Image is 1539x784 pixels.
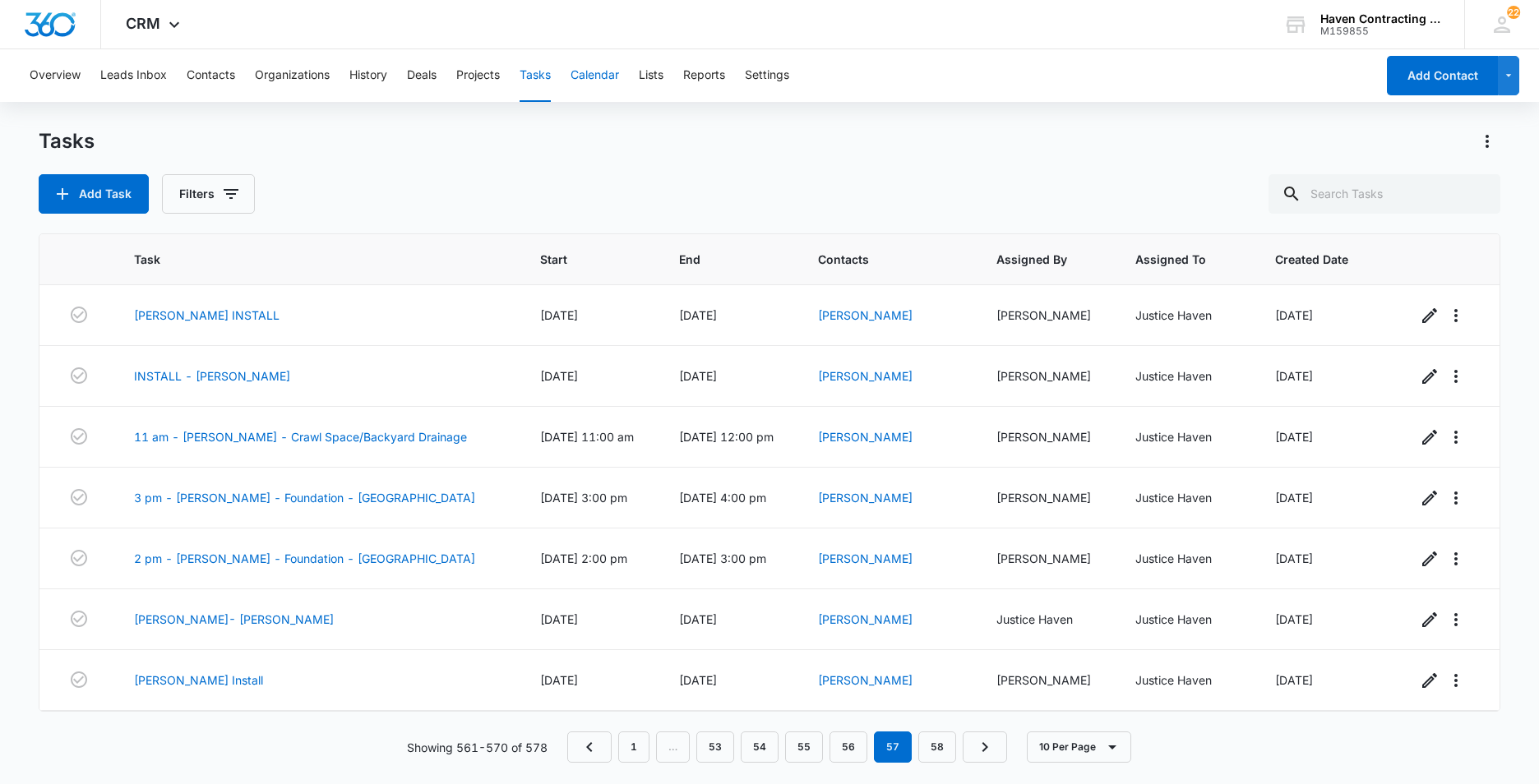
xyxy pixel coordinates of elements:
span: [DATE] 4:00 pm [679,491,766,505]
span: Task [134,251,477,268]
button: 10 Per Page [1027,731,1131,763]
span: [DATE] 12:00 pm [679,430,774,444]
button: Settings [745,49,789,102]
button: Filters [162,174,255,214]
div: Justice Haven [1135,671,1236,689]
span: Assigned To [1135,251,1212,268]
a: [PERSON_NAME] [818,551,913,565]
span: [DATE] [679,308,717,322]
button: History [349,49,387,102]
a: [PERSON_NAME] [818,369,913,383]
a: Page 1 [618,731,649,763]
span: [DATE] [1275,612,1313,626]
a: Page 54 [741,731,779,763]
div: [PERSON_NAME] [996,367,1097,385]
button: Add Contact [1387,56,1498,95]
span: 22 [1507,6,1520,19]
a: INSTALL - [PERSON_NAME] [134,367,290,385]
div: Justice Haven [1135,550,1236,567]
span: [DATE] [1275,369,1313,383]
div: [PERSON_NAME] [996,307,1097,324]
h1: Tasks [39,129,95,154]
button: Lists [639,49,663,102]
div: [PERSON_NAME] [996,489,1097,506]
span: [DATE] [679,369,717,383]
button: Organizations [255,49,330,102]
button: Add Task [39,174,149,214]
button: Contacts [187,49,235,102]
a: Page 53 [696,731,734,763]
span: [DATE] 2:00 pm [540,551,627,565]
nav: Pagination [567,731,1007,763]
div: notifications count [1507,6,1520,19]
span: Created Date [1275,251,1354,268]
a: 2 pm - [PERSON_NAME] - Foundation - [GEOGRAPHIC_DATA] [134,550,475,567]
a: Page 58 [918,731,956,763]
span: Start [540,251,615,268]
div: Justice Haven [1135,611,1236,628]
div: [PERSON_NAME] [996,428,1097,445]
div: [PERSON_NAME] [996,671,1097,689]
a: [PERSON_NAME] INSTALL [134,307,280,324]
a: 11 am - [PERSON_NAME] - Crawl Space/Backyard Drainage [134,428,467,445]
button: Deals [407,49,437,102]
span: [DATE] [1275,308,1313,322]
div: Justice Haven [1135,307,1236,324]
a: [PERSON_NAME] [818,430,913,444]
span: Assigned By [996,251,1073,268]
div: [PERSON_NAME] [996,550,1097,567]
span: End [679,251,756,268]
a: [PERSON_NAME] [818,612,913,626]
a: 3 pm - [PERSON_NAME] - Foundation - [GEOGRAPHIC_DATA] [134,489,475,506]
span: [DATE] [1275,551,1313,565]
a: Page 55 [785,731,823,763]
a: [PERSON_NAME]- [PERSON_NAME] [134,611,334,628]
div: account id [1320,25,1440,37]
p: Showing 561-570 of 578 [407,739,548,756]
span: [DATE] 11:00 am [540,430,634,444]
span: [DATE] [1275,430,1313,444]
div: Justice Haven [1135,428,1236,445]
span: Contacts [818,251,932,268]
span: [DATE] [679,673,717,687]
button: Calendar [571,49,619,102]
span: [DATE] [1275,673,1313,687]
a: [PERSON_NAME] Install [134,671,263,689]
button: Leads Inbox [100,49,167,102]
button: Actions [1474,128,1500,154]
a: Page 56 [830,731,867,763]
input: Search Tasks [1269,174,1500,214]
button: Overview [30,49,81,102]
a: [PERSON_NAME] [818,308,913,322]
div: account name [1320,12,1440,25]
span: [DATE] [540,308,578,322]
span: [DATE] [679,612,717,626]
button: Reports [683,49,725,102]
div: Justice Haven [1135,489,1236,506]
a: [PERSON_NAME] [818,673,913,687]
span: [DATE] [540,612,578,626]
button: Tasks [520,49,551,102]
span: [DATE] 3:00 pm [540,491,627,505]
span: [DATE] [540,369,578,383]
div: Justice Haven [996,611,1097,628]
a: [PERSON_NAME] [818,491,913,505]
a: Previous Page [567,731,612,763]
span: CRM [126,15,160,32]
a: Next Page [963,731,1007,763]
span: [DATE] [1275,491,1313,505]
span: [DATE] [540,673,578,687]
em: 57 [874,731,912,763]
div: Justice Haven [1135,367,1236,385]
span: [DATE] 3:00 pm [679,551,766,565]
button: Projects [456,49,500,102]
